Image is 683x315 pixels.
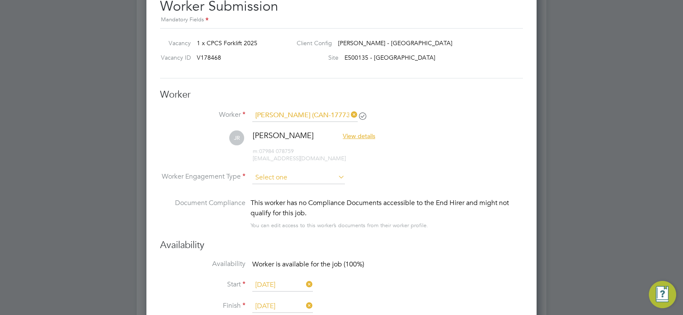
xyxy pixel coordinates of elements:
[290,39,332,47] label: Client Config
[160,15,523,25] div: Mandatory Fields
[290,54,339,61] label: Site
[253,147,259,155] span: m:
[343,132,375,140] span: View details
[344,54,435,61] span: E500135 - [GEOGRAPHIC_DATA]
[197,39,257,47] span: 1 x CPCS Forklift 2025
[251,220,428,231] div: You can edit access to this worker’s documents from their worker profile.
[160,198,245,229] label: Document Compliance
[253,155,346,162] span: [EMAIL_ADDRESS][DOMAIN_NAME]
[160,172,245,181] label: Worker Engagement Type
[252,109,358,122] input: Search for...
[160,89,523,101] h3: Worker
[252,300,313,313] input: Select one
[157,39,191,47] label: Vacancy
[252,279,313,292] input: Select one
[160,301,245,310] label: Finish
[252,171,345,184] input: Select one
[160,280,245,289] label: Start
[160,110,245,119] label: Worker
[252,260,364,269] span: Worker is available for the job (100%)
[251,198,523,218] div: This worker has no Compliance Documents accessible to the End Hirer and might not qualify for thi...
[338,39,452,47] span: [PERSON_NAME] - [GEOGRAPHIC_DATA]
[197,54,221,61] span: V178468
[253,147,294,155] span: 07984 078759
[160,260,245,269] label: Availability
[253,130,314,140] span: [PERSON_NAME]
[229,130,244,145] span: JR
[160,239,523,251] h3: Availability
[157,54,191,61] label: Vacancy ID
[649,281,676,308] button: Engage Resource Center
